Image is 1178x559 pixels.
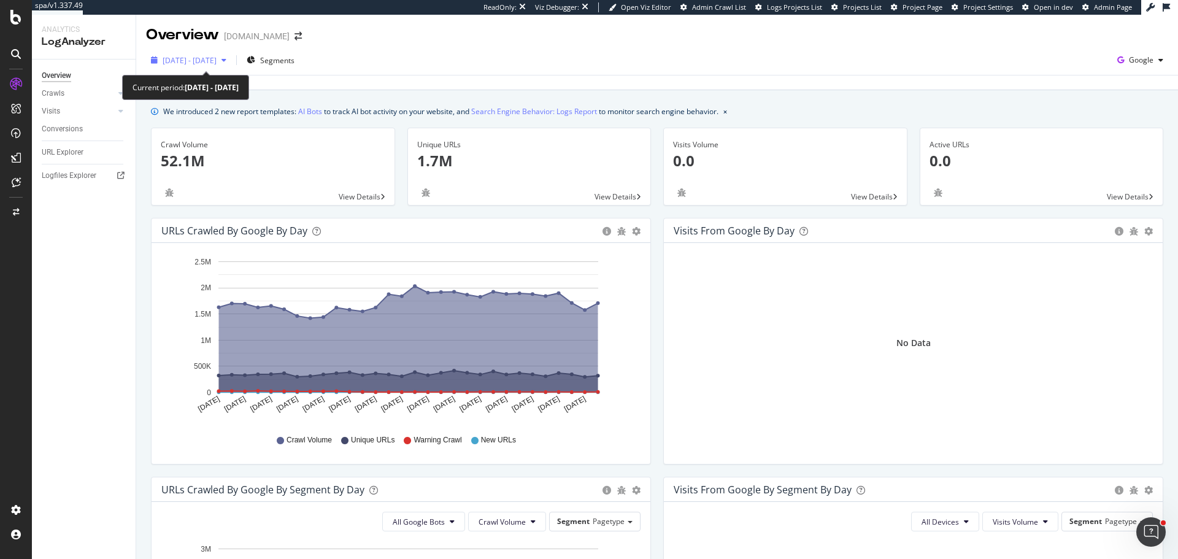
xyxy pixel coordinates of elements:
text: 2.5M [194,258,211,266]
span: Admin Crawl List [692,2,746,12]
div: info banner [151,105,1163,118]
text: [DATE] [301,395,326,414]
span: View Details [851,191,893,202]
span: All Devices [922,517,959,527]
a: Open in dev [1022,2,1073,12]
div: Logfiles Explorer [42,169,96,182]
text: [DATE] [432,395,456,414]
div: bug [1130,227,1138,236]
span: Logs Projects List [767,2,822,12]
a: Search Engine Behavior: Logs Report [471,105,597,118]
span: Crawl Volume [287,435,332,445]
span: Pagetype [1105,516,1137,526]
a: Projects List [831,2,882,12]
span: Google [1129,55,1153,65]
span: Pagetype [593,516,625,526]
button: Visits Volume [982,512,1058,531]
span: Open Viz Editor [621,2,671,12]
div: circle-info [602,227,611,236]
a: Logs Projects List [755,2,822,12]
span: Project Page [903,2,942,12]
text: 500K [194,362,211,371]
a: Open Viz Editor [609,2,671,12]
div: Viz Debugger: [535,2,579,12]
p: 52.1M [161,150,385,171]
div: A chart. [161,253,636,423]
text: 1.5M [194,310,211,318]
div: Crawl Volume [161,139,385,150]
text: [DATE] [196,395,221,414]
text: [DATE] [275,395,299,414]
button: All Google Bots [382,512,465,531]
p: 0.0 [673,150,898,171]
text: [DATE] [353,395,378,414]
div: circle-info [1115,486,1123,495]
div: gear [1144,227,1153,236]
span: Segment [557,516,590,526]
text: [DATE] [563,395,587,414]
a: Conversions [42,123,127,136]
div: ReadOnly: [483,2,517,12]
button: close banner [720,102,730,120]
a: URL Explorer [42,146,127,159]
button: All Devices [911,512,979,531]
button: Segments [242,50,299,70]
b: [DATE] - [DATE] [185,82,239,93]
div: bug [617,486,626,495]
div: bug [417,188,434,197]
div: URLs Crawled by Google By Segment By Day [161,484,364,496]
div: gear [1144,486,1153,495]
div: bug [617,227,626,236]
span: Segment [1069,516,1102,526]
button: Google [1112,50,1168,70]
div: We introduced 2 new report templates: to track AI bot activity on your website, and to monitor se... [163,105,718,118]
div: Visits [42,105,60,118]
div: arrow-right-arrow-left [294,32,302,40]
a: Project Settings [952,2,1013,12]
div: Active URLs [930,139,1154,150]
a: Crawls [42,87,115,100]
div: bug [930,188,947,197]
text: [DATE] [380,395,404,414]
text: [DATE] [458,395,483,414]
div: gear [632,227,641,236]
span: Unique URLs [351,435,395,445]
span: Visits Volume [993,517,1038,527]
p: 0.0 [930,150,1154,171]
a: Logfiles Explorer [42,169,127,182]
div: Crawls [42,87,64,100]
div: bug [161,188,178,197]
span: Open in dev [1034,2,1073,12]
div: bug [1130,486,1138,495]
text: [DATE] [249,395,274,414]
a: Overview [42,69,127,82]
text: [DATE] [536,395,561,414]
a: Visits [42,105,115,118]
a: Admin Page [1082,2,1132,12]
span: Admin Page [1094,2,1132,12]
text: [DATE] [223,395,247,414]
div: circle-info [602,486,611,495]
div: URLs Crawled by Google by day [161,225,307,237]
span: [DATE] - [DATE] [163,55,217,66]
div: LogAnalyzer [42,35,126,49]
div: Analytics [42,25,126,35]
span: Crawl Volume [479,517,526,527]
span: View Details [1107,191,1149,202]
text: 1M [201,336,211,345]
div: bug [673,188,690,197]
span: Warning Crawl [414,435,461,445]
text: [DATE] [406,395,430,414]
a: Admin Crawl List [680,2,746,12]
div: Visits from Google By Segment By Day [674,484,852,496]
div: Overview [146,25,219,45]
div: Visits Volume [673,139,898,150]
div: Unique URLs [417,139,642,150]
div: URL Explorer [42,146,83,159]
a: Project Page [891,2,942,12]
span: View Details [595,191,636,202]
div: gear [632,486,641,495]
div: Overview [42,69,71,82]
div: Current period: [133,80,239,94]
span: Segments [260,55,294,66]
